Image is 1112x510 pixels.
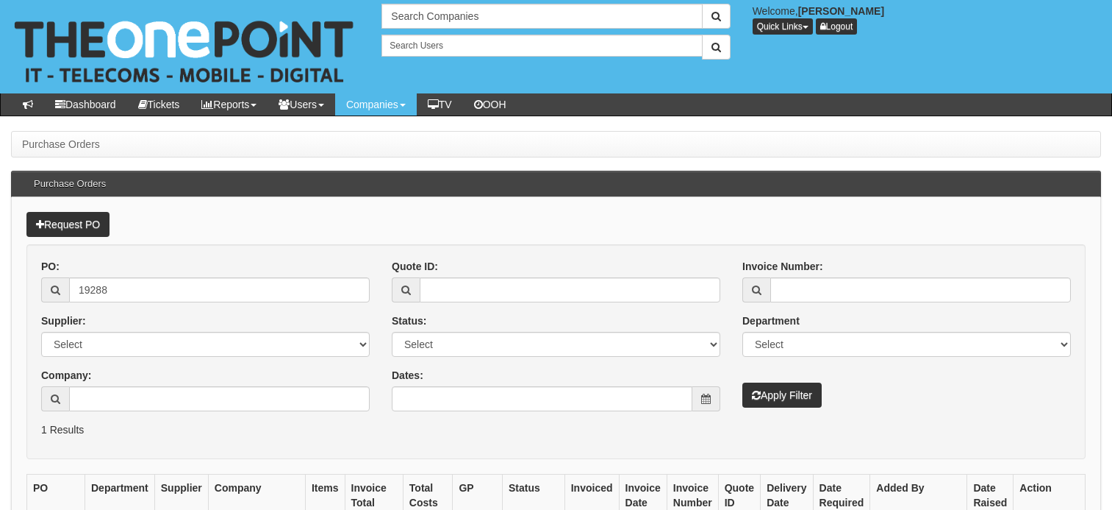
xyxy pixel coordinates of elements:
[381,35,702,57] input: Search Users
[381,4,702,29] input: Search Companies
[392,368,423,383] label: Dates:
[41,314,86,328] label: Supplier:
[22,137,100,152] li: Purchase Orders
[816,18,858,35] a: Logout
[127,93,191,116] a: Tickets
[26,171,113,196] h3: Purchase Orders
[26,212,110,237] a: Request PO
[268,93,335,116] a: Users
[742,383,822,408] button: Apply Filter
[742,314,800,328] label: Department
[798,5,884,17] b: [PERSON_NAME]
[41,259,60,274] label: PO:
[742,4,1112,35] div: Welcome,
[335,93,417,116] a: Companies
[392,314,426,328] label: Status:
[44,93,127,116] a: Dashboard
[41,368,91,383] label: Company:
[417,93,463,116] a: TV
[463,93,517,116] a: OOH
[753,18,813,35] button: Quick Links
[190,93,268,116] a: Reports
[41,422,1071,437] p: 1 Results
[742,259,823,274] label: Invoice Number:
[392,259,438,274] label: Quote ID:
